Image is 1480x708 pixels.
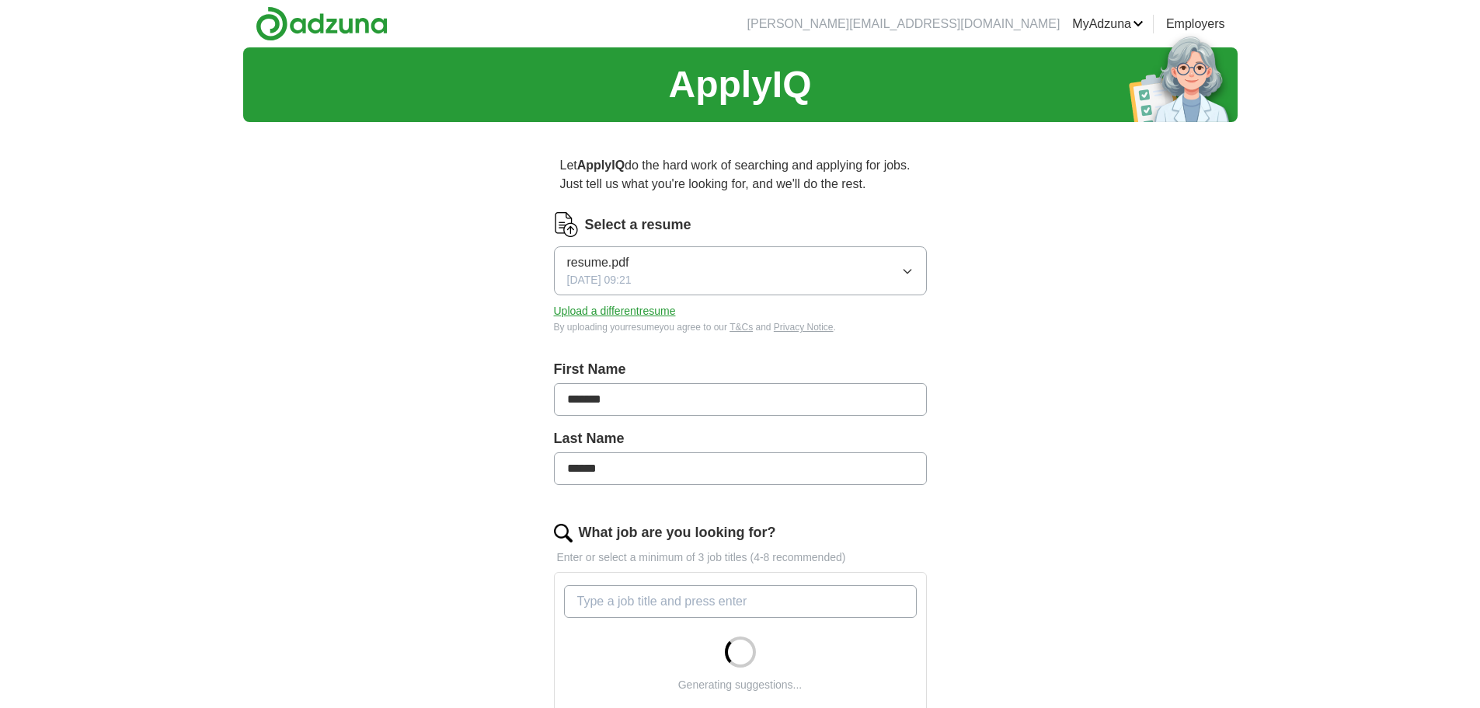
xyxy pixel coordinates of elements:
button: resume.pdf[DATE] 09:21 [554,246,927,295]
p: Enter or select a minimum of 3 job titles (4-8 recommended) [554,549,927,566]
span: resume.pdf [567,253,629,272]
label: Select a resume [585,214,691,235]
label: What job are you looking for? [579,522,776,543]
strong: ApplyIQ [577,159,625,172]
img: CV Icon [554,212,579,237]
img: search.png [554,524,573,542]
p: Let do the hard work of searching and applying for jobs. Just tell us what you're looking for, an... [554,150,927,200]
input: Type a job title and press enter [564,585,917,618]
a: T&Cs [730,322,753,333]
span: [DATE] 09:21 [567,272,632,288]
img: Adzuna logo [256,6,388,41]
label: First Name [554,359,927,380]
button: Upload a differentresume [554,303,676,319]
li: [PERSON_NAME][EMAIL_ADDRESS][DOMAIN_NAME] [747,15,1060,33]
div: Generating suggestions... [678,677,803,693]
a: Employers [1166,15,1225,33]
div: By uploading your resume you agree to our and . [554,320,927,334]
label: Last Name [554,428,927,449]
a: Privacy Notice [774,322,834,333]
h1: ApplyIQ [668,57,811,113]
a: MyAdzuna [1072,15,1144,33]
